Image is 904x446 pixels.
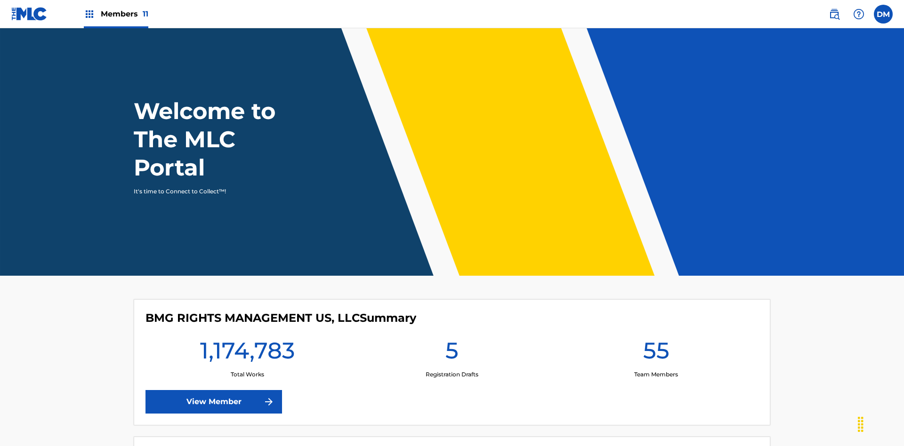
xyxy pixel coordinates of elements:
[874,5,893,24] div: User Menu
[11,7,48,21] img: MLC Logo
[857,401,904,446] iframe: Chat Widget
[134,187,297,196] p: It's time to Connect to Collect™!
[825,5,844,24] a: Public Search
[445,336,459,370] h1: 5
[643,336,670,370] h1: 55
[829,8,840,20] img: search
[134,97,310,182] h1: Welcome to The MLC Portal
[143,9,148,18] span: 11
[634,370,678,379] p: Team Members
[849,5,868,24] div: Help
[231,370,264,379] p: Total Works
[263,396,274,407] img: f7272a7cc735f4ea7f67.svg
[145,390,282,414] a: View Member
[853,410,868,438] div: Drag
[101,8,148,19] span: Members
[84,8,95,20] img: Top Rightsholders
[426,370,478,379] p: Registration Drafts
[853,8,864,20] img: help
[145,311,416,325] h4: BMG RIGHTS MANAGEMENT US, LLC
[200,336,295,370] h1: 1,174,783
